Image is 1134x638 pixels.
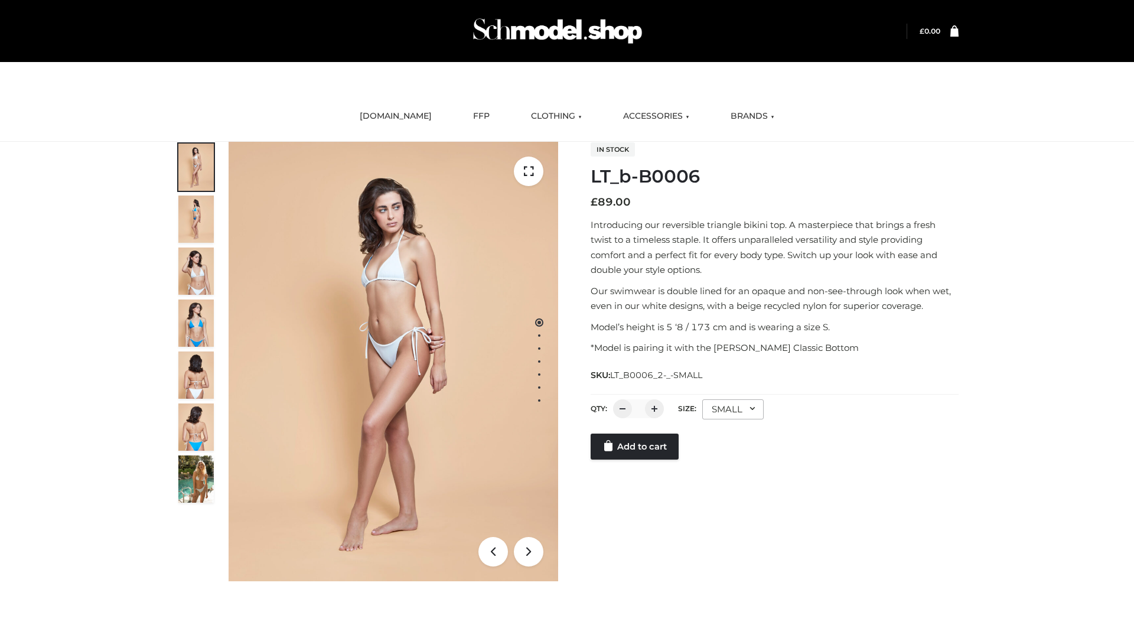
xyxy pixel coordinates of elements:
p: Our swimwear is double lined for an opaque and non-see-through look when wet, even in our white d... [591,284,959,314]
a: BRANDS [722,103,783,129]
span: LT_B0006_2-_-SMALL [610,370,702,380]
div: SMALL [702,399,764,419]
img: ArielClassicBikiniTop_CloudNine_AzureSky_OW114ECO_1 [229,142,558,581]
a: ACCESSORIES [614,103,698,129]
img: Arieltop_CloudNine_AzureSky2.jpg [178,455,214,503]
a: £0.00 [920,27,940,35]
img: ArielClassicBikiniTop_CloudNine_AzureSky_OW114ECO_1-scaled.jpg [178,144,214,191]
span: SKU: [591,368,703,382]
label: QTY: [591,404,607,413]
p: *Model is pairing it with the [PERSON_NAME] Classic Bottom [591,340,959,356]
bdi: 89.00 [591,196,631,209]
h1: LT_b-B0006 [591,166,959,187]
img: Schmodel Admin 964 [469,8,646,54]
span: £ [920,27,924,35]
bdi: 0.00 [920,27,940,35]
a: FFP [464,103,498,129]
a: CLOTHING [522,103,591,129]
img: ArielClassicBikiniTop_CloudNine_AzureSky_OW114ECO_3-scaled.jpg [178,248,214,295]
img: ArielClassicBikiniTop_CloudNine_AzureSky_OW114ECO_7-scaled.jpg [178,351,214,399]
span: £ [591,196,598,209]
label: Size: [678,404,696,413]
span: In stock [591,142,635,157]
a: [DOMAIN_NAME] [351,103,441,129]
p: Introducing our reversible triangle bikini top. A masterpiece that brings a fresh twist to a time... [591,217,959,278]
a: Add to cart [591,434,679,460]
p: Model’s height is 5 ‘8 / 173 cm and is wearing a size S. [591,320,959,335]
img: ArielClassicBikiniTop_CloudNine_AzureSky_OW114ECO_8-scaled.jpg [178,403,214,451]
img: ArielClassicBikiniTop_CloudNine_AzureSky_OW114ECO_4-scaled.jpg [178,300,214,347]
img: ArielClassicBikiniTop_CloudNine_AzureSky_OW114ECO_2-scaled.jpg [178,196,214,243]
